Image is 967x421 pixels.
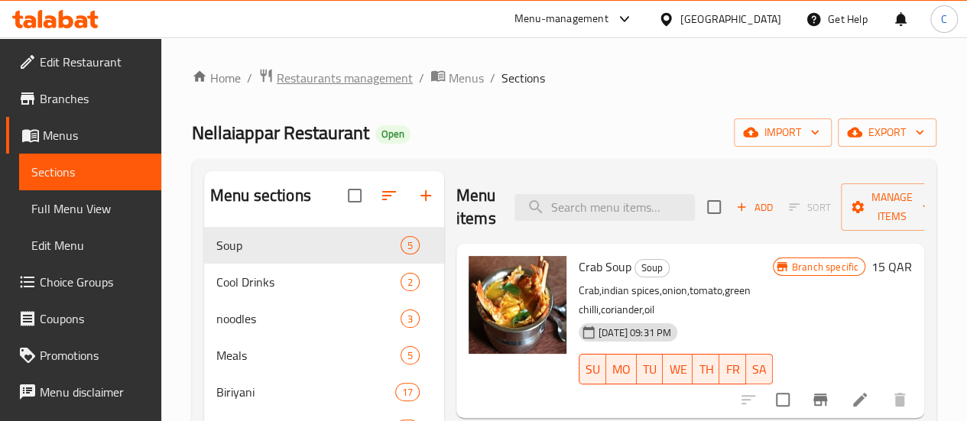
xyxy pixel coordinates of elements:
[216,383,395,401] span: Biriyani
[419,69,424,87] li: /
[881,381,918,418] button: delete
[40,383,149,401] span: Menu disclaimer
[767,384,799,416] span: Select to update
[850,123,924,142] span: export
[19,190,161,227] a: Full Menu View
[401,346,420,364] div: items
[586,358,600,381] span: SU
[853,188,931,226] span: Manage items
[637,354,663,384] button: TU
[693,354,719,384] button: TH
[204,337,444,374] div: Meals5
[612,358,631,381] span: MO
[19,154,161,190] a: Sections
[606,354,637,384] button: MO
[719,354,745,384] button: FR
[802,381,839,418] button: Branch-specific-item
[699,358,713,381] span: TH
[216,309,401,328] span: noodles
[277,69,413,87] span: Restaurants management
[514,10,608,28] div: Menu-management
[210,184,311,207] h2: Menu sections
[725,358,739,381] span: FR
[401,309,420,328] div: items
[375,125,410,144] div: Open
[6,117,161,154] a: Menus
[6,264,161,300] a: Choice Groups
[40,309,149,328] span: Coupons
[6,300,161,337] a: Coupons
[216,236,401,254] span: Soup
[204,300,444,337] div: noodles3
[192,68,936,88] nav: breadcrumb
[339,180,371,212] span: Select all sections
[40,89,149,108] span: Branches
[401,238,419,253] span: 5
[216,346,401,364] span: Meals
[6,44,161,80] a: Edit Restaurant
[204,264,444,300] div: Cool Drinks2
[779,196,841,219] span: Select section first
[204,227,444,264] div: Soup5
[851,390,869,409] a: Edit menu item
[680,11,781,28] div: [GEOGRAPHIC_DATA]
[734,118,832,147] button: import
[663,354,693,384] button: WE
[469,256,566,354] img: Crab Soup
[395,383,420,401] div: items
[407,177,444,214] button: Add section
[501,69,545,87] span: Sections
[216,273,401,291] span: Cool Drinks
[40,273,149,291] span: Choice Groups
[734,199,775,216] span: Add
[730,196,779,219] button: Add
[401,275,419,290] span: 2
[579,255,631,278] span: Crab Soup
[730,196,779,219] span: Add item
[579,354,606,384] button: SU
[204,374,444,410] div: Biriyani17
[592,325,677,340] span: [DATE] 09:31 PM
[6,337,161,374] a: Promotions
[371,177,407,214] span: Sort sections
[490,69,495,87] li: /
[258,68,413,88] a: Restaurants management
[401,236,420,254] div: items
[643,358,657,381] span: TU
[6,374,161,410] a: Menu disclaimer
[40,53,149,71] span: Edit Restaurant
[31,199,149,218] span: Full Menu View
[871,256,912,277] h6: 15 QAR
[514,194,695,221] input: search
[746,123,819,142] span: import
[6,80,161,117] a: Branches
[19,227,161,264] a: Edit Menu
[192,69,241,87] a: Home
[838,118,936,147] button: export
[752,358,767,381] span: SA
[669,358,686,381] span: WE
[456,184,496,230] h2: Menu items
[698,191,730,223] span: Select section
[430,68,484,88] a: Menus
[579,281,773,319] p: Crab,indian spices,onion,tomato,green chilli,coriander,oil
[941,11,947,28] span: C
[401,312,419,326] span: 3
[635,259,669,277] span: Soup
[247,69,252,87] li: /
[40,346,149,364] span: Promotions
[396,385,419,400] span: 17
[786,260,865,274] span: Branch specific
[401,273,420,291] div: items
[192,115,369,150] span: Nellaiappar Restaurant
[449,69,484,87] span: Menus
[31,163,149,181] span: Sections
[375,128,410,141] span: Open
[634,259,670,277] div: Soup
[31,236,149,254] span: Edit Menu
